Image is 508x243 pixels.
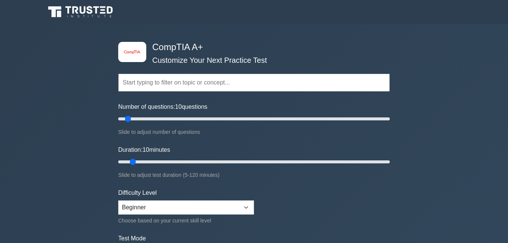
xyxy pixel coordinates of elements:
label: Test Mode [118,234,390,243]
label: Difficulty Level [118,188,157,197]
span: 10 [175,104,182,110]
input: Start typing to filter on topic or concept... [118,74,390,92]
div: Slide to adjust test duration (5-120 minutes) [118,170,390,179]
label: Duration: minutes [118,145,170,154]
div: Choose based on your current skill level [118,216,254,225]
span: 10 [143,147,149,153]
label: Number of questions: questions [118,102,207,111]
h4: CompTIA A+ [149,42,353,53]
div: Slide to adjust number of questions [118,127,390,136]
